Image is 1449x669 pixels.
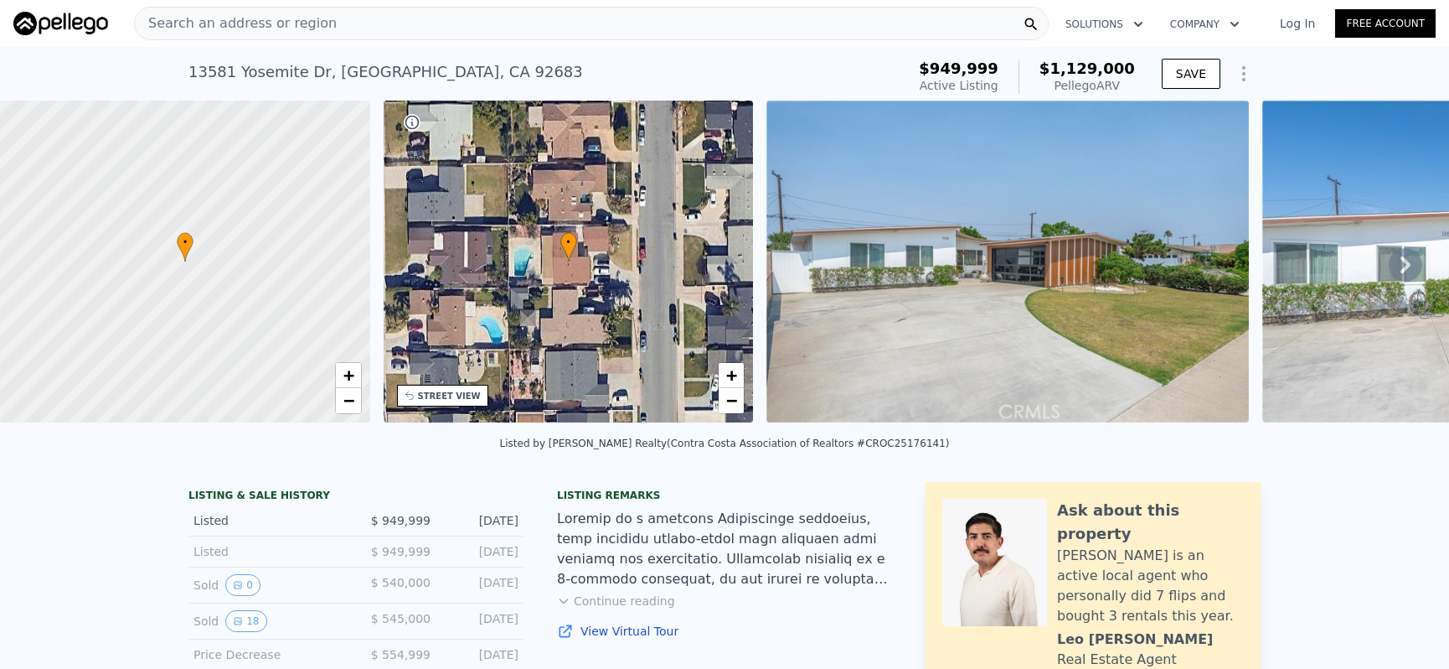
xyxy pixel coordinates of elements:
span: Active Listing [920,79,998,92]
div: [PERSON_NAME] is an active local agent who personally did 7 flips and bought 3 rentals this year. [1057,546,1244,626]
a: Zoom out [719,388,744,413]
img: Sale: 167377313 Parcel: 63452032 [766,101,1249,423]
button: Solutions [1052,9,1157,39]
a: Zoom in [719,363,744,388]
button: SAVE [1162,59,1220,89]
div: Listing remarks [557,489,892,502]
span: • [177,235,193,250]
div: Ask about this property [1057,499,1244,546]
a: Zoom out [336,388,361,413]
button: Show Options [1227,57,1261,91]
a: Zoom in [336,363,361,388]
div: Listed by [PERSON_NAME] Realty (Contra Costa Association of Realtors #CROC25176141) [500,438,950,449]
div: [DATE] [444,512,518,529]
a: Log In [1260,15,1335,32]
div: [DATE] [444,543,518,560]
button: Continue reading [557,593,675,609]
div: Price Decrease [193,646,343,663]
span: Search an address or region [135,13,337,34]
span: $1,129,000 [1039,60,1135,77]
div: • [560,232,577,262]
span: $ 545,000 [371,612,431,625]
div: • [177,232,193,262]
span: + [726,365,737,386]
div: LISTING & SALE HISTORY [188,489,523,506]
div: Sold [193,610,343,632]
span: + [343,365,353,386]
div: Leo [PERSON_NAME] [1057,630,1213,650]
div: 13581 Yosemite Dr , [GEOGRAPHIC_DATA] , CA 92683 [188,60,583,84]
div: [DATE] [444,574,518,596]
div: STREET VIEW [418,390,481,402]
span: $ 949,999 [371,545,431,558]
div: Listed [193,512,343,529]
span: − [726,390,737,411]
span: $ 540,000 [371,576,431,589]
button: View historical data [225,574,260,596]
span: • [560,235,577,250]
div: [DATE] [444,610,518,632]
span: $ 554,999 [371,648,431,661]
a: Free Account [1335,9,1436,38]
button: Company [1157,9,1253,39]
div: Listed [193,543,343,560]
div: Sold [193,574,343,596]
button: View historical data [225,610,266,632]
span: $ 949,999 [371,514,431,527]
img: Pellego [13,12,108,35]
span: − [343,390,353,411]
div: Pellego ARV [1039,77,1135,94]
div: Loremip do s ametcons Adipiscinge seddoeius, temp incididu utlabo-etdol magn aliquaen admi veniam... [557,509,892,589]
a: View Virtual Tour [557,623,892,640]
div: [DATE] [444,646,518,663]
span: $949,999 [919,60,998,77]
